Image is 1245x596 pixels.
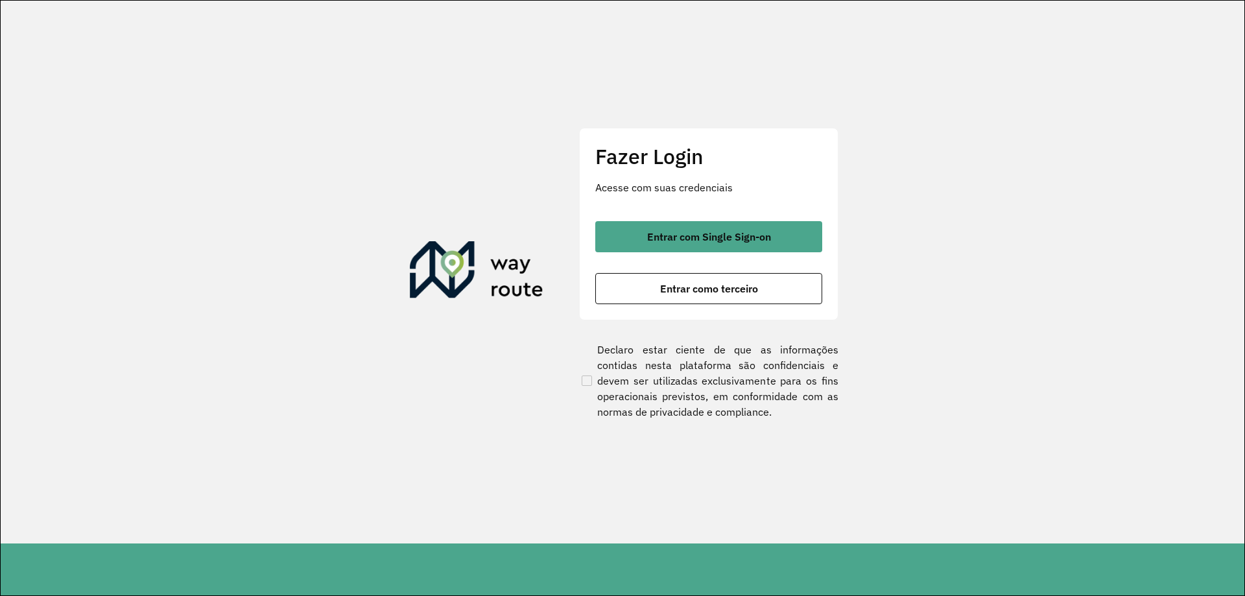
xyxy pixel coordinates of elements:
p: Acesse com suas credenciais [595,180,822,195]
label: Declaro estar ciente de que as informações contidas nesta plataforma são confidenciais e devem se... [579,342,838,420]
img: Roteirizador AmbevTech [410,241,543,304]
span: Entrar com Single Sign-on [647,232,771,242]
button: button [595,273,822,304]
h2: Fazer Login [595,144,822,169]
span: Entrar como terceiro [660,283,758,294]
button: button [595,221,822,252]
